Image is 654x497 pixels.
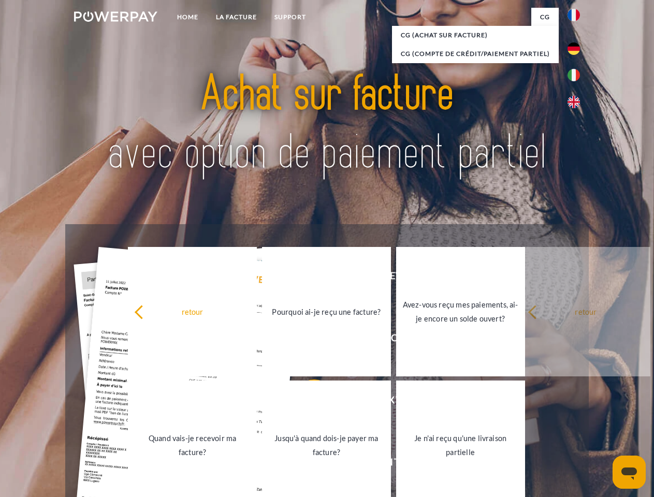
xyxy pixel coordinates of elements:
[207,8,266,26] a: LA FACTURE
[134,304,251,318] div: retour
[268,431,385,459] div: Jusqu'à quand dois-je payer ma facture?
[74,11,157,22] img: logo-powerpay-white.svg
[392,45,559,63] a: CG (Compte de crédit/paiement partiel)
[268,304,385,318] div: Pourquoi ai-je reçu une facture?
[392,26,559,45] a: CG (achat sur facture)
[531,8,559,26] a: CG
[402,431,519,459] div: Je n'ai reçu qu'une livraison partielle
[99,50,555,198] img: title-powerpay_fr.svg
[613,456,646,489] iframe: Bouton de lancement de la fenêtre de messagerie
[266,8,315,26] a: Support
[134,431,251,459] div: Quand vais-je recevoir ma facture?
[528,304,644,318] div: retour
[168,8,207,26] a: Home
[568,42,580,55] img: de
[568,69,580,81] img: it
[402,298,519,326] div: Avez-vous reçu mes paiements, ai-je encore un solde ouvert?
[396,247,525,376] a: Avez-vous reçu mes paiements, ai-je encore un solde ouvert?
[568,96,580,108] img: en
[568,9,580,21] img: fr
